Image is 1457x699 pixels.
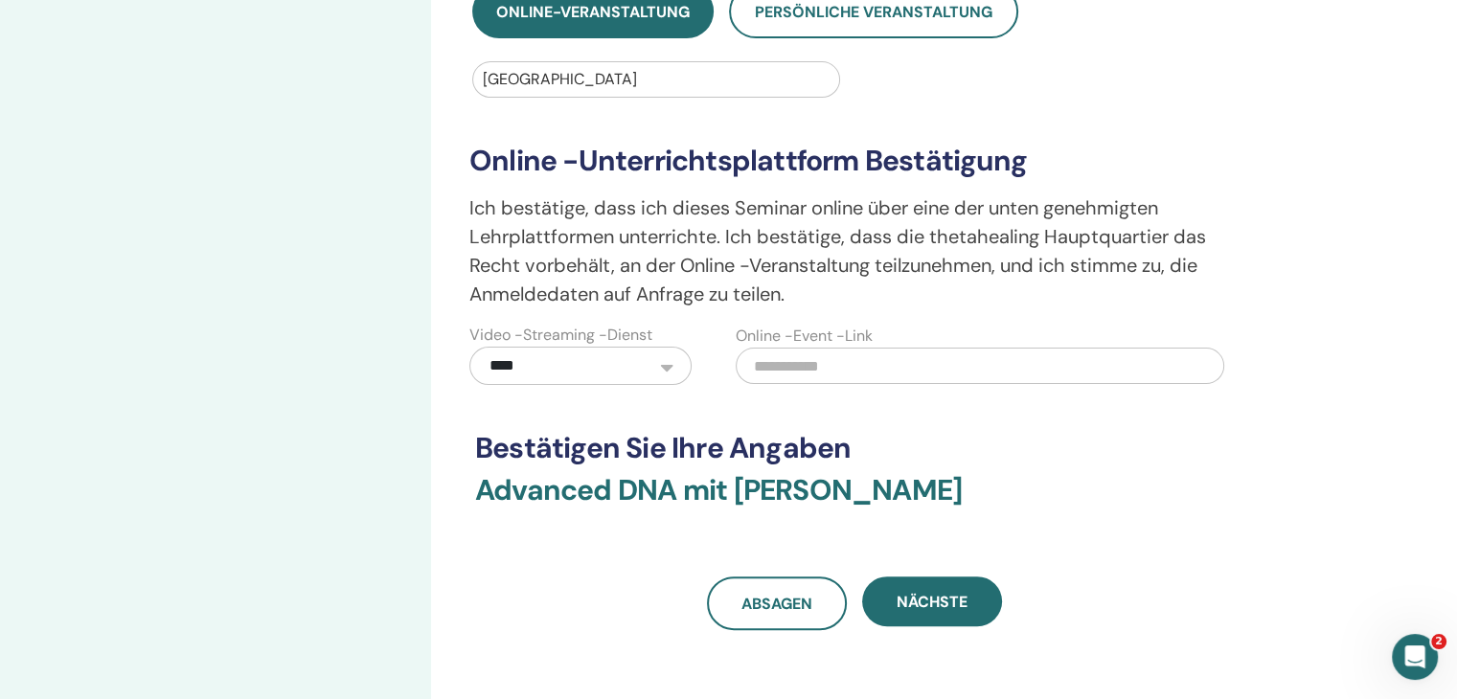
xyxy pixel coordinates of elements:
[475,431,1234,465] h3: Bestätigen Sie Ihre Angaben
[736,325,873,348] label: Online -Event -Link
[1431,634,1446,649] span: 2
[469,193,1240,308] p: Ich bestätige, dass ich dieses Seminar online über eine der unten genehmigten Lehrplattformen unt...
[755,2,992,22] span: Persönliche Veranstaltung
[707,576,847,630] a: Absagen
[469,324,652,347] label: Video -Streaming -Dienst
[496,2,690,22] span: Online-Veranstaltung
[862,576,1002,626] button: Nächste
[741,594,812,614] span: Absagen
[897,592,968,612] span: Nächste
[1392,634,1438,680] iframe: Intercom live chat
[469,144,1240,178] h3: Online -Unterrichtsplattform Bestätigung
[475,473,1234,530] h3: Advanced DNA mit [PERSON_NAME]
